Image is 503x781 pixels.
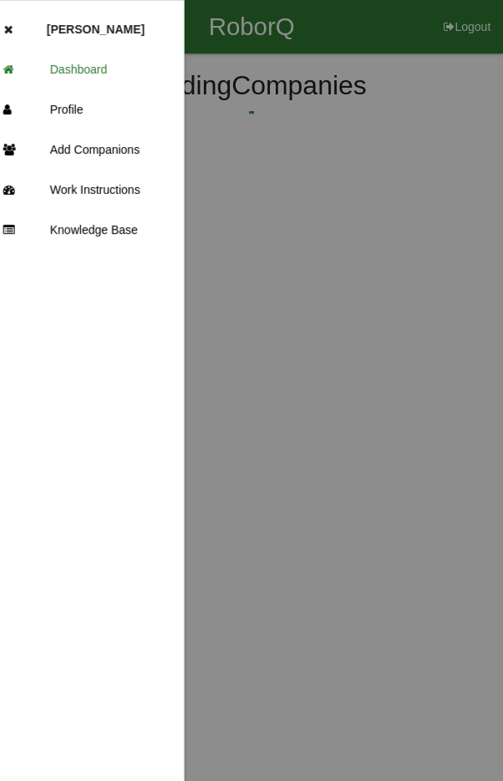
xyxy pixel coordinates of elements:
p: Andrew Miller [47,9,145,36]
div: Close [4,9,13,49]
